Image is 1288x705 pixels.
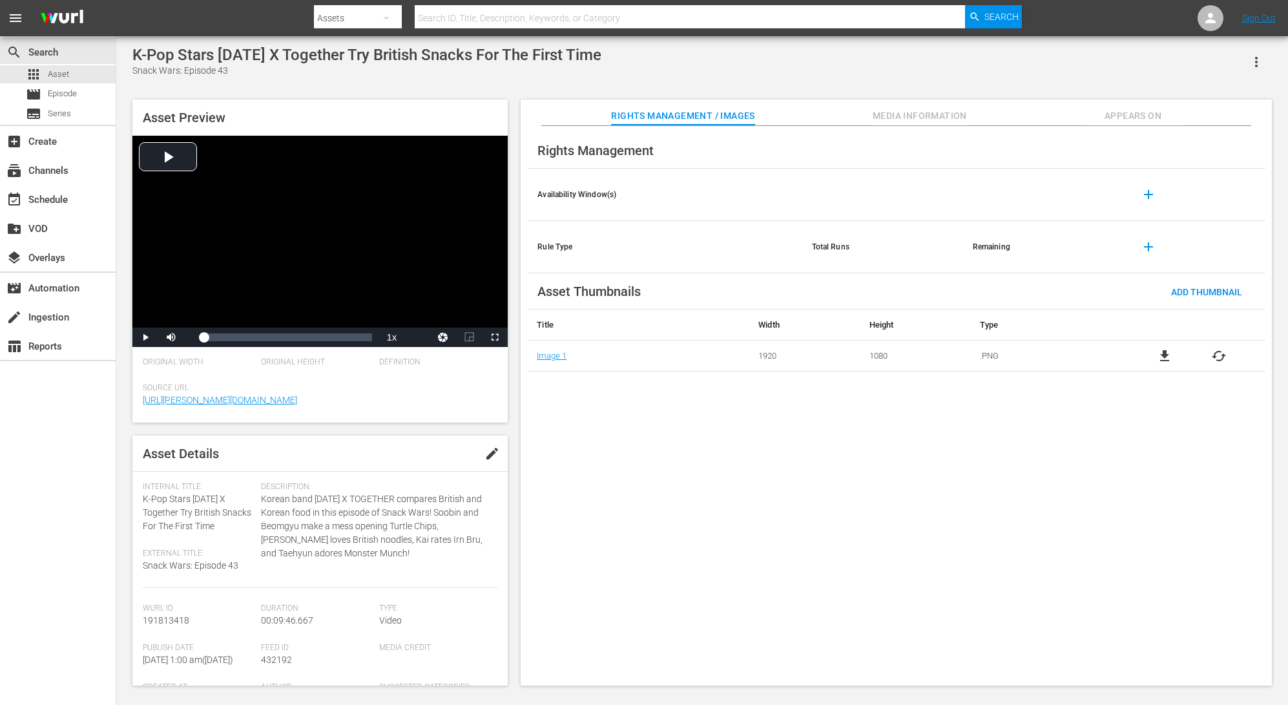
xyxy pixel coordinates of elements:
a: file_download [1157,348,1172,364]
span: Ingestion [6,310,22,325]
span: 191813418 [143,615,189,626]
span: edit [484,446,500,461]
a: Image 1 [537,351,566,361]
span: Search [984,5,1019,28]
span: Description: [261,482,491,492]
th: Title [527,310,749,341]
span: Definition [379,357,491,368]
span: K-Pop Stars [DATE] X Together Try British Snacks For The First Time [143,494,251,531]
span: Series [26,106,41,121]
span: Create [6,134,22,149]
button: Fullscreen [482,328,508,347]
span: Rights Management / Images [611,108,754,124]
button: Mute [158,328,184,347]
span: Video [379,615,402,626]
div: Video Player [132,136,508,347]
th: Total Runs [802,221,962,273]
span: Suggested Categories [379,682,491,693]
span: Asset Thumbnails [537,284,641,299]
div: K-Pop Stars [DATE] X Together Try British Snacks For The First Time [132,46,601,64]
div: Progress Bar [203,333,372,341]
span: VOD [6,221,22,237]
button: Play [132,328,158,347]
span: Created At [143,682,254,693]
span: Source Url [143,383,491,394]
span: Wurl Id [143,604,254,614]
td: .PNG [970,341,1118,372]
th: Rule Type [527,221,801,273]
span: Publish Date [143,643,254,653]
span: Schedule [6,192,22,207]
span: Media Information [871,108,968,124]
span: Media Credit [379,643,491,653]
span: Asset Details [143,446,219,461]
button: add [1133,179,1164,210]
th: Availability Window(s) [527,169,801,221]
span: Asset [48,68,69,81]
span: Asset [26,67,41,82]
span: Feed ID [261,643,373,653]
td: 1080 [860,341,970,372]
span: Channels [6,163,22,178]
span: Add Thumbnail [1161,287,1252,297]
button: Add Thumbnail [1161,280,1252,303]
span: Episode [26,87,41,102]
button: add [1133,231,1164,262]
span: add [1141,187,1156,202]
button: Search [965,5,1022,28]
a: [URL][PERSON_NAME][DOMAIN_NAME] [143,395,297,405]
button: Picture-in-Picture [456,328,482,347]
span: Reports [6,339,22,354]
span: Korean band [DATE] X TOGETHER compares British and Korean food in this episode of Snack Wars! Soo... [261,492,491,560]
span: Automation [6,280,22,296]
td: 1920 [749,341,859,372]
th: Type [970,310,1118,341]
span: Series [48,107,71,120]
button: edit [477,438,508,469]
span: Episode [48,87,77,100]
button: Playback Rate [379,328,404,347]
span: menu [8,10,23,26]
button: Jump To Time [430,328,456,347]
span: Original Width [143,357,254,368]
th: Width [749,310,859,341]
span: Search [6,45,22,60]
th: Remaining [962,221,1123,273]
span: Appears On [1085,108,1181,124]
span: Internal Title: [143,482,254,492]
div: Snack Wars: Episode 43 [132,64,601,78]
span: Type [379,604,491,614]
span: 00:09:46.667 [261,615,313,626]
span: 432192 [261,655,292,665]
span: Author [261,682,373,693]
th: Height [860,310,970,341]
a: Sign Out [1242,13,1276,23]
span: External Title: [143,549,254,559]
span: Snack Wars: Episode 43 [143,560,238,571]
span: Original Height [261,357,373,368]
span: Asset Preview [143,110,225,125]
span: Overlays [6,250,22,266]
span: [DATE] 1:00 am ( [DATE] ) [143,655,233,665]
img: ans4CAIJ8jUAAAAAAAAAAAAAAAAAAAAAAAAgQb4GAAAAAAAAAAAAAAAAAAAAAAAAJMjXAAAAAAAAAAAAAAAAAAAAAAAAgAT5G... [31,3,93,34]
span: Rights Management [537,143,654,158]
span: Duration [261,604,373,614]
button: cached [1211,348,1227,364]
span: add [1141,239,1156,255]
